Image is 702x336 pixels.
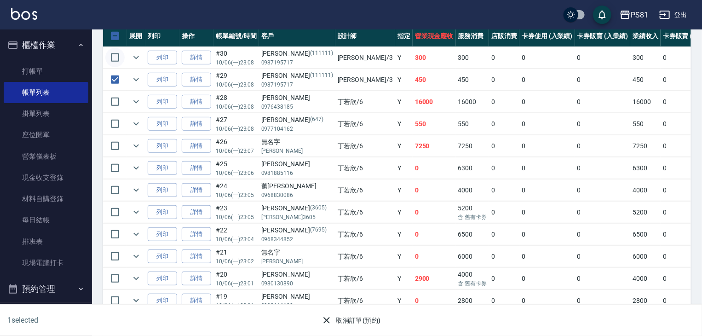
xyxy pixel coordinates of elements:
[395,224,413,245] td: Y
[458,279,487,288] p: 含 舊有卡券
[489,202,519,223] td: 0
[182,139,211,153] a: 詳情
[335,135,395,157] td: 丁若欣 /6
[216,279,257,288] p: 10/06 (一) 23:01
[575,91,631,113] td: 0
[261,71,333,81] div: [PERSON_NAME]
[413,69,456,91] td: 450
[335,246,395,267] td: 丁若欣 /6
[216,169,257,177] p: 10/06 (一) 23:06
[261,81,333,89] p: 0987195717
[519,180,575,201] td: 0
[395,268,413,290] td: Y
[310,71,333,81] p: (111111)
[310,49,333,58] p: (111111)
[261,226,333,235] div: [PERSON_NAME]
[575,202,631,223] td: 0
[216,235,257,243] p: 10/06 (一) 23:04
[456,246,489,267] td: 6000
[129,161,143,175] button: expand row
[489,157,519,179] td: 0
[182,227,211,242] a: 詳情
[519,268,575,290] td: 0
[456,69,489,91] td: 450
[4,167,88,188] a: 現金收支登錄
[630,290,661,312] td: 2800
[575,180,631,201] td: 0
[395,47,413,69] td: Y
[261,213,333,221] p: [PERSON_NAME]3605
[456,157,489,179] td: 6300
[335,47,395,69] td: [PERSON_NAME] /3
[216,301,257,310] p: 10/06 (一) 23:01
[261,203,333,213] div: [PERSON_NAME]
[413,180,456,201] td: 0
[616,6,652,24] button: PS81
[395,290,413,312] td: Y
[335,91,395,113] td: 丁若欣 /6
[261,270,333,279] div: [PERSON_NAME]
[148,73,177,87] button: 列印
[261,181,333,191] div: 薰[PERSON_NAME]
[11,8,37,20] img: Logo
[489,91,519,113] td: 0
[630,47,661,69] td: 300
[458,213,487,221] p: 含 舊有卡券
[395,180,413,201] td: Y
[216,213,257,221] p: 10/06 (一) 23:05
[575,268,631,290] td: 0
[261,137,333,147] div: 無名字
[148,183,177,197] button: 列印
[395,135,413,157] td: Y
[519,224,575,245] td: 0
[413,135,456,157] td: 7250
[148,205,177,220] button: 列印
[456,290,489,312] td: 2800
[413,268,456,290] td: 2900
[575,246,631,267] td: 0
[213,113,259,135] td: #27
[519,157,575,179] td: 0
[4,188,88,209] a: 材料自購登錄
[4,61,88,82] a: 打帳單
[4,209,88,231] a: 每日結帳
[395,202,413,223] td: Y
[129,294,143,307] button: expand row
[395,91,413,113] td: Y
[213,268,259,290] td: #20
[630,180,661,201] td: 4000
[456,25,489,47] th: 服務消費
[395,246,413,267] td: Y
[4,231,88,252] a: 排班表
[630,69,661,91] td: 450
[335,25,395,47] th: 設計師
[335,224,395,245] td: 丁若欣 /6
[182,249,211,264] a: 詳情
[129,51,143,64] button: expand row
[4,124,88,145] a: 座位開單
[148,117,177,131] button: 列印
[456,91,489,113] td: 16000
[630,113,661,135] td: 550
[335,180,395,201] td: 丁若欣 /6
[129,117,143,131] button: expand row
[216,58,257,67] p: 10/06 (一) 23:08
[630,91,661,113] td: 16000
[519,69,575,91] td: 0
[575,69,631,91] td: 0
[179,25,213,47] th: 操作
[129,73,143,87] button: expand row
[575,113,631,135] td: 0
[261,248,333,257] div: 無名字
[213,91,259,113] td: #28
[413,157,456,179] td: 0
[489,224,519,245] td: 0
[656,6,691,23] button: 登出
[395,25,413,47] th: 指定
[489,290,519,312] td: 0
[129,95,143,109] button: expand row
[261,49,333,58] div: [PERSON_NAME]
[129,139,143,153] button: expand row
[216,257,257,266] p: 10/06 (一) 23:02
[489,246,519,267] td: 0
